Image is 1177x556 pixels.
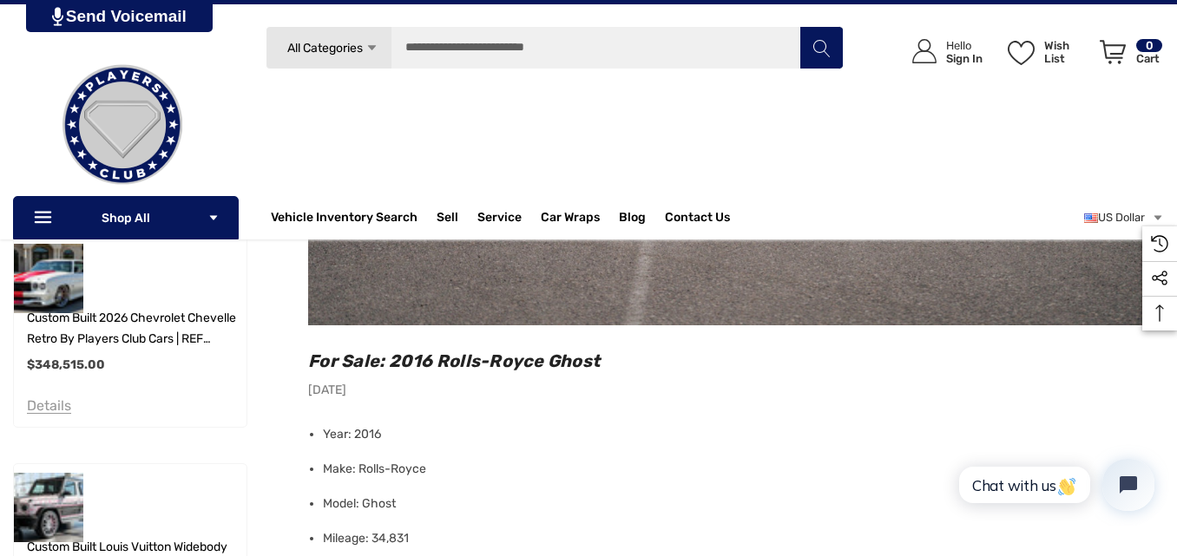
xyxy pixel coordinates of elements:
p: Wish List [1044,39,1090,65]
a: All Categories Icon Arrow Down Icon Arrow Up [266,26,391,69]
a: Wish List Wish List [1000,22,1092,82]
a: Service [477,210,522,229]
a: Custom Built 2026 Chevrolet Chevelle Retro by Players Club Cars | REF CVRT0822202501 [27,308,247,350]
svg: Icon Arrow Down [365,42,378,55]
svg: Icon Arrow Down [207,212,220,224]
a: For Sale: 2016 Rolls-Royce Ghost [308,350,600,371]
li: Year: 2016 [323,417,1164,452]
p: 0 [1136,39,1162,52]
span: Details [27,397,71,414]
p: Sign In [946,52,983,65]
a: Sell [437,200,477,235]
li: Model: Ghost [323,487,1164,521]
a: Sign in [892,22,991,82]
p: Shop All [13,196,239,239]
span: Car Wraps [541,210,600,229]
li: Mileage: 34,831 [323,521,1164,556]
a: Vehicle Inventory Search [271,210,418,229]
a: Car Wraps [541,200,619,235]
iframe: Tidio Chat [940,444,1169,526]
a: USD [1084,200,1164,235]
span: $348,515.00 [27,357,105,372]
svg: Top [1142,304,1177,322]
svg: Review Your Cart [1100,40,1126,64]
a: Details [27,401,71,413]
img: Custom Built 2026 Chevrolet Chevelle Retro by Players Club Cars | REF CVRT0822202501 [14,244,83,313]
button: Search [799,26,843,69]
span: All Categories [286,41,362,56]
a: Contact Us [665,210,730,229]
img: Custom Built Louis Vuitton Widebody 2025 Mercedes-Benz G63 AMG by Players Club Cars | REF G63A082... [14,473,83,542]
p: [DATE] [308,379,1164,402]
li: Make: Rolls-Royce [323,452,1164,487]
svg: Icon User Account [912,39,937,63]
svg: Recently Viewed [1151,235,1168,252]
svg: Wish List [1008,41,1035,65]
a: Blog [619,210,646,229]
svg: Icon Line [32,208,58,228]
p: Cart [1136,52,1162,65]
svg: Social Media [1151,270,1168,287]
span: Sell [437,210,458,229]
a: Cart with 0 items [1092,22,1164,89]
p: Hello [946,39,983,52]
img: Players Club | Cars For Sale [36,38,209,212]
